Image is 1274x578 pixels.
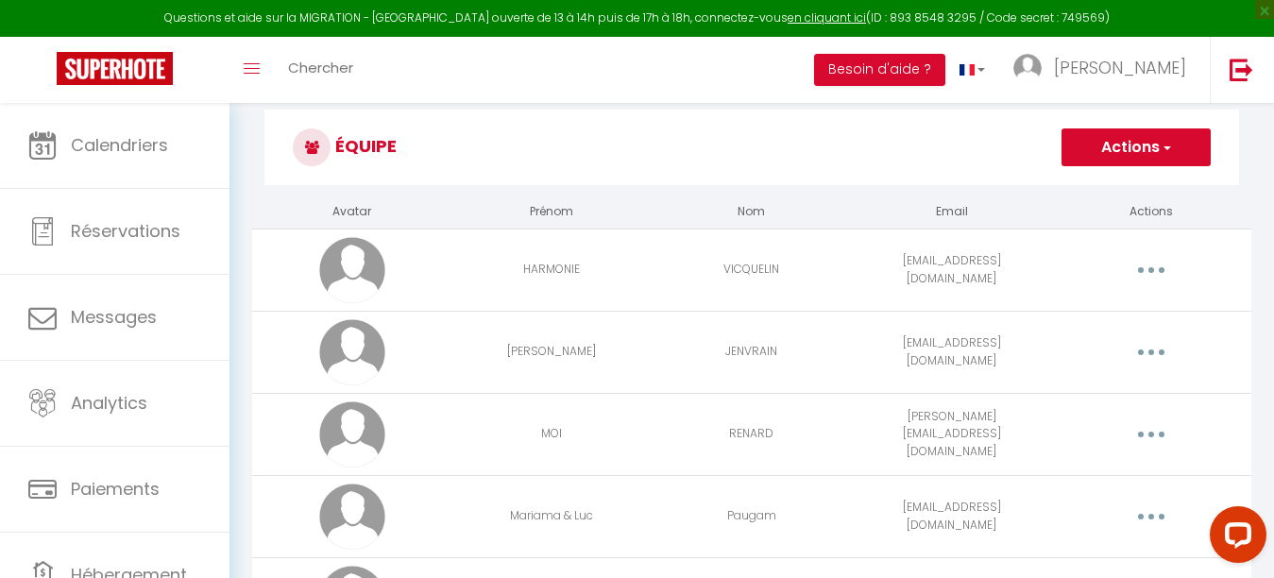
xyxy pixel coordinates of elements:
[264,110,1239,185] h3: Équipe
[71,477,160,501] span: Paiements
[852,195,1052,229] th: Email
[1054,56,1186,79] span: [PERSON_NAME]
[1062,128,1211,166] button: Actions
[252,195,452,229] th: Avatar
[71,133,168,157] span: Calendriers
[852,229,1052,311] td: [EMAIL_ADDRESS][DOMAIN_NAME]
[652,229,852,311] td: VICQUELIN
[57,52,173,85] img: Super Booking
[1195,499,1274,578] iframe: LiveChat chat widget
[274,37,367,103] a: Chercher
[319,319,385,385] img: avatar.png
[1051,195,1251,229] th: Actions
[788,9,866,25] a: en cliquant ici
[852,393,1052,475] td: [PERSON_NAME][EMAIL_ADDRESS][DOMAIN_NAME]
[452,393,653,475] td: MOI
[852,311,1052,393] td: [EMAIL_ADDRESS][DOMAIN_NAME]
[1013,54,1042,82] img: ...
[652,311,852,393] td: JENVRAIN
[319,237,385,303] img: avatar.png
[452,475,653,557] td: Mariama & Luc
[652,393,852,475] td: RENARD
[999,37,1210,103] a: ... [PERSON_NAME]
[814,54,945,86] button: Besoin d'aide ?
[71,305,157,329] span: Messages
[319,401,385,467] img: avatar.png
[652,195,852,229] th: Nom
[288,58,353,77] span: Chercher
[1230,58,1253,81] img: logout
[852,475,1052,557] td: [EMAIL_ADDRESS][DOMAIN_NAME]
[71,391,147,415] span: Analytics
[452,195,653,229] th: Prénom
[452,229,653,311] td: HARMONIE
[652,475,852,557] td: Paugam
[71,219,180,243] span: Réservations
[452,311,653,393] td: [PERSON_NAME]
[319,484,385,550] img: avatar.png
